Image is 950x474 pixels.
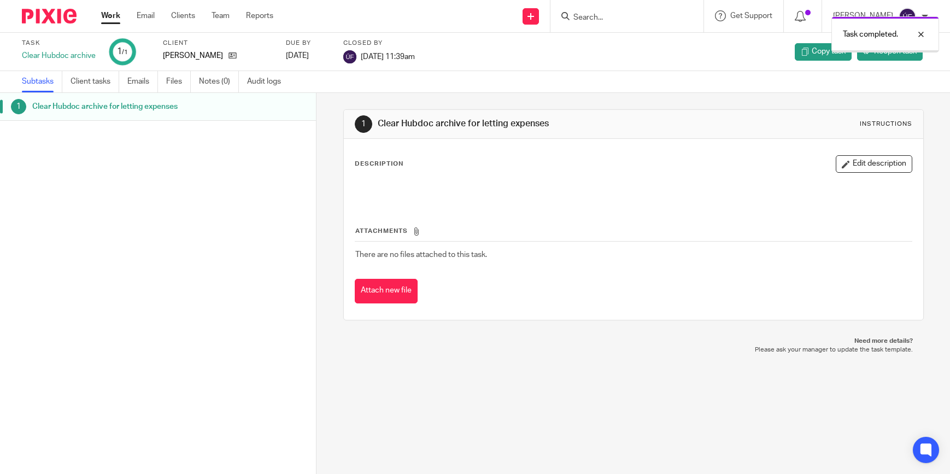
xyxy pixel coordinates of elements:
h1: Clear Hubdoc archive for letting expenses [378,118,656,130]
img: svg%3E [343,50,356,63]
p: Need more details? [354,337,913,346]
div: 1 [11,99,26,114]
p: Task completed. [843,29,898,40]
div: 1 [117,45,128,58]
div: [DATE] [286,50,330,61]
a: Work [101,10,120,21]
img: svg%3E [899,8,916,25]
a: Emails [127,71,158,92]
label: Due by [286,39,330,48]
button: Attach new file [355,279,418,303]
small: /1 [122,49,128,55]
label: Task [22,39,96,48]
a: Files [166,71,191,92]
div: 1 [355,115,372,133]
span: Attachments [355,228,408,234]
h1: Clear Hubdoc archive for letting expenses [32,98,214,115]
img: Pixie [22,9,77,24]
p: [PERSON_NAME] [163,50,223,61]
span: There are no files attached to this task. [355,251,487,259]
button: Edit description [836,155,912,173]
span: [DATE] 11:39am [361,52,415,60]
a: Clients [171,10,195,21]
a: Notes (0) [199,71,239,92]
a: Email [137,10,155,21]
p: Description [355,160,403,168]
label: Client [163,39,272,48]
p: Please ask your manager to update the task template. [354,346,913,354]
a: Audit logs [247,71,289,92]
a: Team [212,10,230,21]
a: Reports [246,10,273,21]
a: Client tasks [71,71,119,92]
a: Subtasks [22,71,62,92]
label: Closed by [343,39,415,48]
div: Clear Hubdoc archive [22,50,96,61]
div: Instructions [860,120,912,128]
